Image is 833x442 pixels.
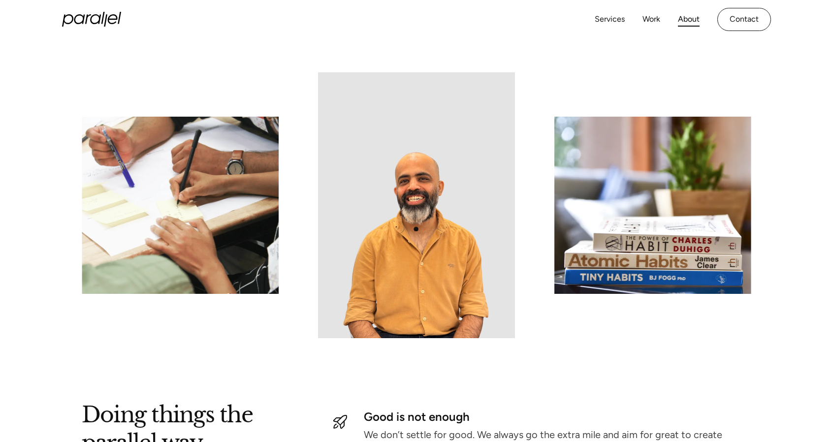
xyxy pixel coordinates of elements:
a: About [678,12,700,27]
a: Services [595,12,625,27]
div: Good is not enough [364,413,751,421]
a: Contact [717,8,771,31]
img: card-image [554,117,751,294]
a: home [62,12,121,27]
img: card-image [82,117,279,294]
a: Work [642,12,660,27]
img: Robin Dhanwani's Image [318,72,515,338]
